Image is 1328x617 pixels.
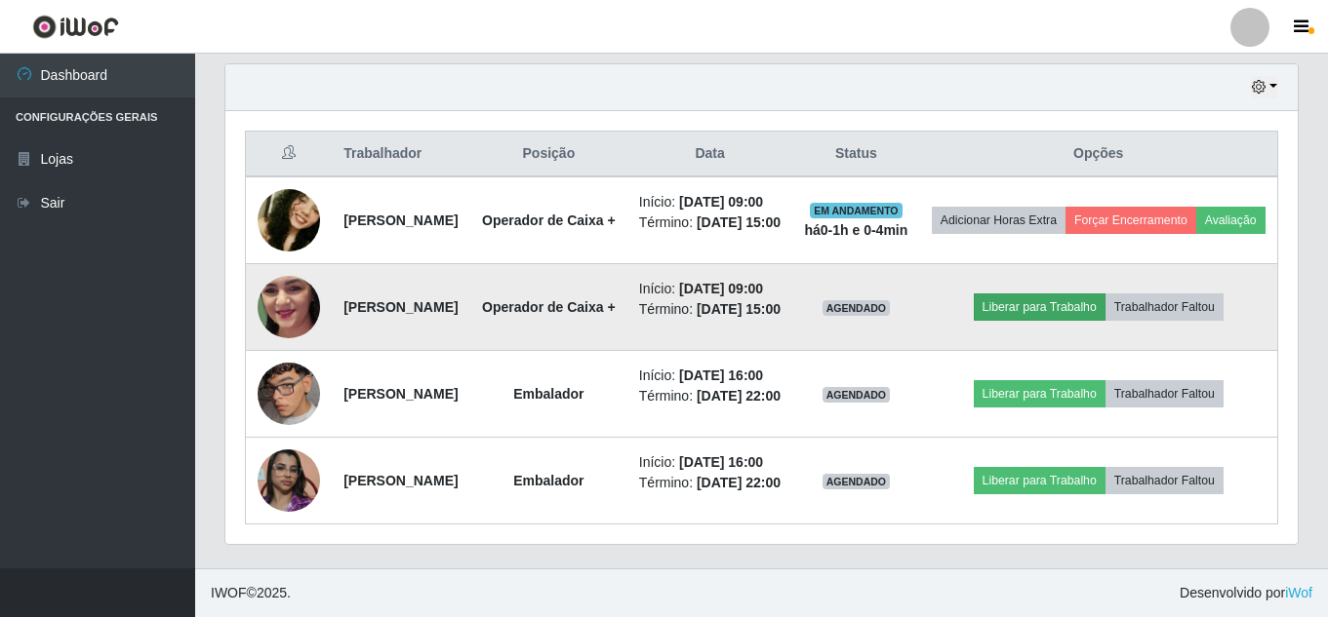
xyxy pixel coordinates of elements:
strong: Operador de Caixa + [482,299,616,315]
img: 1751582558486.jpeg [258,425,320,536]
li: Término: [639,299,782,320]
span: IWOF [211,585,247,600]
strong: [PERSON_NAME] [343,299,458,315]
li: Início: [639,452,782,473]
button: Trabalhador Faltou [1106,467,1224,494]
strong: [PERSON_NAME] [343,473,458,488]
button: Liberar para Trabalho [974,380,1106,407]
time: [DATE] 16:00 [679,454,763,470]
button: Adicionar Horas Extra [932,207,1066,234]
span: EM ANDAMENTO [810,203,903,218]
strong: há 0-1 h e 0-4 min [804,222,907,238]
img: CoreUI Logo [32,15,119,39]
span: AGENDADO [823,474,891,489]
span: © 2025 . [211,583,291,603]
button: Liberar para Trabalho [974,293,1106,321]
strong: [PERSON_NAME] [343,212,458,228]
li: Início: [639,279,782,299]
th: Status [792,132,919,177]
strong: Embalador [513,473,584,488]
img: 1666052653586.jpeg [258,154,320,286]
strong: [PERSON_NAME] [343,386,458,402]
th: Data [627,132,793,177]
button: Forçar Encerramento [1066,207,1196,234]
th: Trabalhador [332,132,470,177]
button: Trabalhador Faltou [1106,293,1224,321]
time: [DATE] 09:00 [679,194,763,210]
button: Avaliação [1196,207,1266,234]
time: [DATE] 09:00 [679,281,763,296]
li: Início: [639,192,782,212]
time: [DATE] 22:00 [697,475,781,490]
span: AGENDADO [823,387,891,403]
time: [DATE] 22:00 [697,388,781,404]
a: iWof [1285,585,1312,600]
li: Início: [639,366,782,386]
strong: Operador de Caixa + [482,212,616,228]
time: [DATE] 15:00 [697,301,781,317]
th: Posição [470,132,627,177]
li: Término: [639,473,782,493]
button: Trabalhador Faltou [1106,380,1224,407]
time: [DATE] 16:00 [679,367,763,383]
span: AGENDADO [823,300,891,316]
th: Opções [919,132,1277,177]
time: [DATE] 15:00 [697,214,781,230]
span: Desenvolvido por [1180,583,1312,603]
li: Término: [639,386,782,406]
button: Liberar para Trabalho [974,467,1106,494]
strong: Embalador [513,386,584,402]
img: 1754158372592.jpeg [258,238,320,376]
li: Término: [639,212,782,233]
img: 1750962994048.jpeg [258,338,320,449]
